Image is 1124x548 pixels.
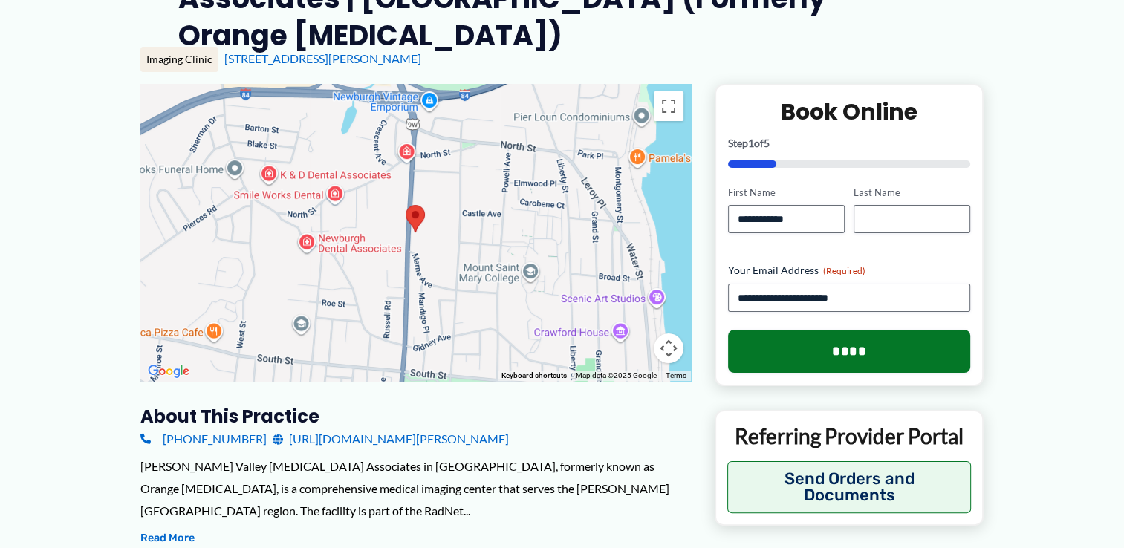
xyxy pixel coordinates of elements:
span: 5 [764,137,770,149]
label: Last Name [854,186,970,200]
button: Read More [140,529,195,547]
label: First Name [728,186,845,200]
div: [PERSON_NAME] Valley [MEDICAL_DATA] Associates in [GEOGRAPHIC_DATA], formerly known as Orange [ME... [140,455,691,521]
h2: Book Online [728,97,971,126]
img: Google [144,362,193,381]
button: Send Orders and Documents [727,461,972,513]
button: Map camera controls [654,333,683,363]
span: (Required) [823,265,865,276]
p: Step of [728,138,971,149]
a: [URL][DOMAIN_NAME][PERSON_NAME] [273,428,509,450]
a: Terms (opens in new tab) [666,371,686,379]
span: 1 [748,137,754,149]
p: Referring Provider Portal [727,423,972,449]
a: [STREET_ADDRESS][PERSON_NAME] [224,51,421,65]
a: Open this area in Google Maps (opens a new window) [144,362,193,381]
h3: About this practice [140,405,691,428]
a: [PHONE_NUMBER] [140,428,267,450]
div: Imaging Clinic [140,47,218,72]
button: Toggle fullscreen view [654,91,683,121]
label: Your Email Address [728,263,971,278]
button: Keyboard shortcuts [501,371,567,381]
span: Map data ©2025 Google [576,371,657,379]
